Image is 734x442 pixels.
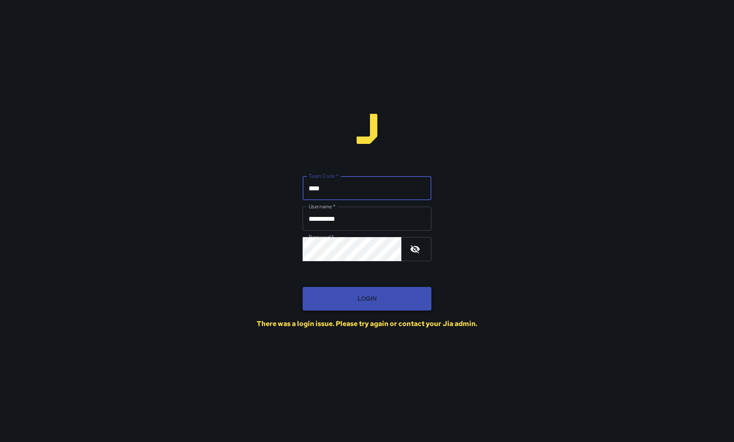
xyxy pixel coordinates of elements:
[352,114,382,144] img: logo
[303,287,431,311] button: Login
[309,172,338,180] label: Team Code
[309,203,335,210] label: Username
[309,233,334,241] label: Password
[257,319,477,328] div: There was a login issue. Please try again or contact your Jia admin.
